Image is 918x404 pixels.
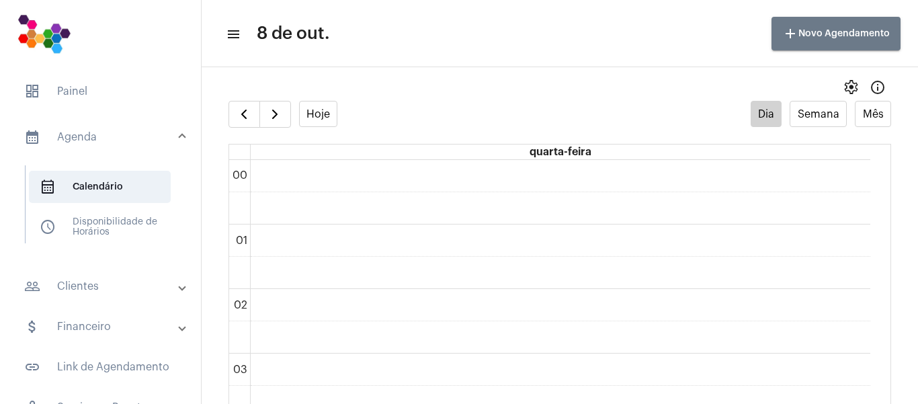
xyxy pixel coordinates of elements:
[11,7,77,60] img: 7bf4c2a9-cb5a-6366-d80e-59e5d4b2024a.png
[8,270,201,302] mat-expansion-panel-header: sidenav iconClientes
[870,79,886,95] mat-icon: Info
[24,319,179,335] mat-panel-title: Financeiro
[257,23,330,44] span: 8 de out.
[8,159,201,262] div: sidenav iconAgenda
[8,311,201,343] mat-expansion-panel-header: sidenav iconFinanceiro
[751,101,782,127] button: Dia
[29,211,171,243] span: Disponibilidade de Horários
[29,171,171,203] span: Calendário
[299,101,338,127] button: Hoje
[24,278,179,294] mat-panel-title: Clientes
[8,116,201,159] mat-expansion-panel-header: sidenav iconAgenda
[24,359,40,375] mat-icon: sidenav icon
[231,299,250,311] div: 02
[230,169,250,181] div: 00
[24,319,40,335] mat-icon: sidenav icon
[837,74,864,101] button: settings
[855,101,891,127] button: Mês
[24,278,40,294] mat-icon: sidenav icon
[864,74,891,101] button: Info
[228,101,260,128] button: Dia Anterior
[782,29,890,38] span: Novo Agendamento
[40,219,56,235] span: sidenav icon
[259,101,291,128] button: Próximo Dia
[24,129,40,145] mat-icon: sidenav icon
[231,364,250,376] div: 03
[24,83,40,99] span: sidenav icon
[843,79,859,95] span: settings
[24,129,179,145] mat-panel-title: Agenda
[13,351,187,383] span: Link de Agendamento
[782,26,798,42] mat-icon: add
[771,17,901,50] button: Novo Agendamento
[40,179,56,195] span: sidenav icon
[233,235,250,247] div: 01
[527,145,594,159] a: quarta-feira
[13,75,187,108] span: Painel
[226,26,239,42] mat-icon: sidenav icon
[790,101,847,127] button: Semana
